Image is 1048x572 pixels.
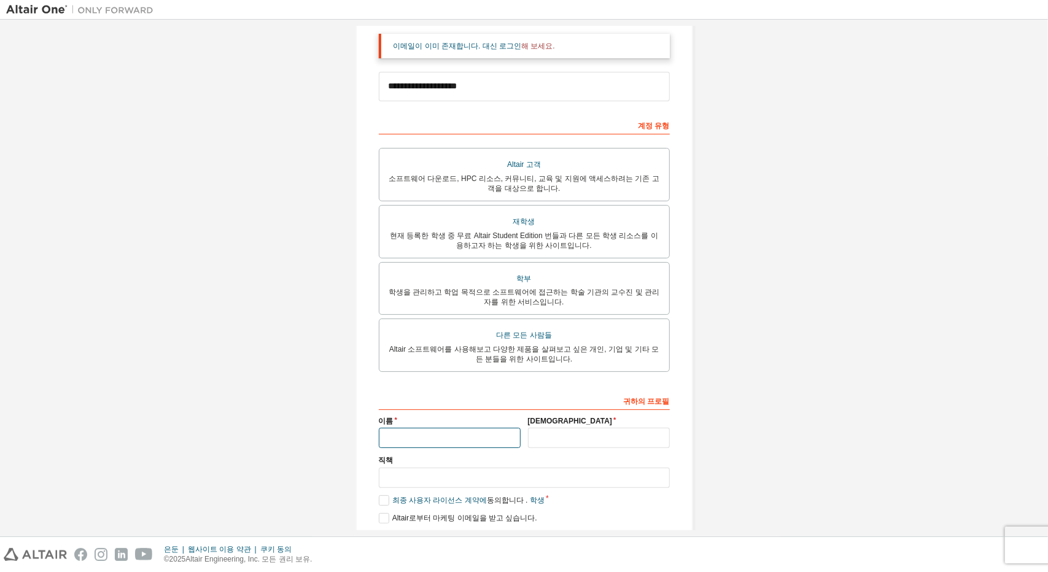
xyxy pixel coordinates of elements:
img: linkedin.svg [115,548,128,561]
font: 학부 [517,274,532,283]
img: facebook.svg [74,548,87,561]
font: © [164,555,169,563]
a: 이메일이 이미 존재합니다. 대신 로그인 [394,42,522,50]
font: 학생 [530,496,545,504]
font: Altair 고객 [507,160,541,169]
font: . [553,42,555,50]
img: altair_logo.svg [4,548,67,561]
font: 계정 유형 [638,122,669,130]
font: 학생을 관리하고 학업 목적으로 소프트웨어에 접근하는 학술 기관의 교수진 및 관리자를 위한 서비스입니다. [389,288,659,306]
font: Altair 소프트웨어를 사용해보고 다양한 제품을 살펴보고 싶은 개인, 기업 및 기타 모든 분들을 위한 사이트입니다. [389,345,659,363]
font: 직책 [379,456,394,465]
font: 이름 [379,417,394,425]
font: 재학생 [513,217,535,226]
font: 은둔 [164,545,179,554]
font: 웹사이트 이용 약관 [188,545,251,554]
font: Altair Engineering, Inc. 모든 권리 보유. [185,555,312,563]
font: [DEMOGRAPHIC_DATA] [528,417,613,425]
img: 알타이르 원 [6,4,160,16]
font: 2025 [169,555,186,563]
font: 귀하의 프로필 [623,397,669,406]
img: instagram.svg [95,548,107,561]
font: 소프트웨어 다운로드, HPC 리소스, 커뮤니티, 교육 및 지원에 액세스하려는 기존 고객을 대상으로 합니다. [389,174,659,193]
font: Altair로부터 마케팅 이메일을 받고 싶습니다. [392,514,537,522]
font: 동의합니다 . [487,496,528,504]
font: 다른 모든 사람들 [496,331,552,339]
font: 쿠키 동의 [260,545,292,554]
font: 최종 사용자 라이선스 계약에 [392,496,487,504]
font: 현재 등록한 학생 중 무료 Altair Student Edition 번들과 다른 모든 학생 리소스를 이용하고자 하는 학생을 위한 사이트입니다. [390,231,658,250]
img: youtube.svg [135,548,153,561]
font: 해 보세요 [521,42,553,50]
